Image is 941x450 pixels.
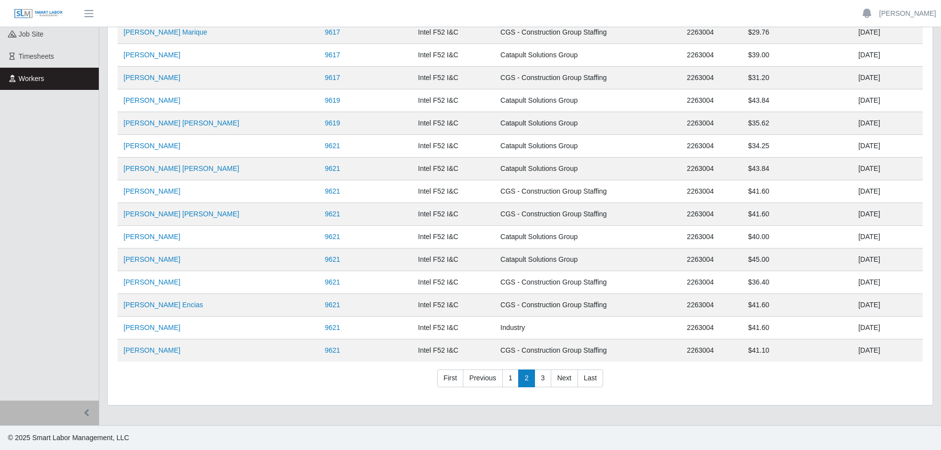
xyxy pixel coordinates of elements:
td: 2263004 [681,271,742,294]
a: 9621 [325,255,340,263]
a: [PERSON_NAME] Marique [123,28,207,36]
a: [PERSON_NAME] [123,187,180,195]
a: [PERSON_NAME] [PERSON_NAME] [123,164,239,172]
td: 2263004 [681,180,742,203]
td: [DATE] [853,21,923,44]
a: 9617 [325,51,340,59]
td: Intel F52 I&C [412,203,494,226]
a: [PERSON_NAME] [879,8,936,19]
td: [DATE] [853,89,923,112]
a: [PERSON_NAME] [123,278,180,286]
td: Catapult Solutions Group [494,158,681,180]
td: $41.60 [742,294,853,317]
a: Next [551,369,578,387]
a: 9621 [325,187,340,195]
td: Catapult Solutions Group [494,112,681,135]
td: Intel F52 I&C [412,248,494,271]
td: CGS - Construction Group Staffing [494,21,681,44]
td: 2263004 [681,248,742,271]
a: 9621 [325,142,340,150]
td: Catapult Solutions Group [494,135,681,158]
td: 2263004 [681,44,742,67]
td: 2263004 [681,67,742,89]
td: 2263004 [681,317,742,339]
a: [PERSON_NAME] [123,233,180,241]
a: 9621 [325,210,340,218]
td: Intel F52 I&C [412,135,494,158]
td: 2263004 [681,294,742,317]
td: [DATE] [853,158,923,180]
td: $36.40 [742,271,853,294]
a: [PERSON_NAME] Encias [123,301,203,309]
td: $45.00 [742,248,853,271]
td: $43.84 [742,89,853,112]
a: [PERSON_NAME] [123,74,180,82]
td: [DATE] [853,294,923,317]
a: 9619 [325,119,340,127]
td: $43.84 [742,158,853,180]
a: 9621 [325,346,340,354]
td: Intel F52 I&C [412,271,494,294]
td: CGS - Construction Group Staffing [494,271,681,294]
td: $40.00 [742,226,853,248]
td: Intel F52 I&C [412,226,494,248]
td: [DATE] [853,271,923,294]
td: Industry [494,317,681,339]
td: 2263004 [681,21,742,44]
td: CGS - Construction Group Staffing [494,67,681,89]
td: Intel F52 I&C [412,158,494,180]
a: Previous [463,369,502,387]
td: Intel F52 I&C [412,180,494,203]
td: CGS - Construction Group Staffing [494,294,681,317]
nav: pagination [118,369,923,395]
td: [DATE] [853,135,923,158]
td: Intel F52 I&C [412,317,494,339]
span: © 2025 Smart Labor Management, LLC [8,434,129,442]
a: 9619 [325,96,340,104]
td: 2263004 [681,89,742,112]
a: [PERSON_NAME] [123,346,180,354]
td: Intel F52 I&C [412,294,494,317]
span: Workers [19,75,44,82]
td: CGS - Construction Group Staffing [494,203,681,226]
td: CGS - Construction Group Staffing [494,180,681,203]
td: [DATE] [853,203,923,226]
a: 9621 [325,233,340,241]
td: $41.60 [742,203,853,226]
td: Catapult Solutions Group [494,89,681,112]
a: [PERSON_NAME] [123,51,180,59]
td: Intel F52 I&C [412,67,494,89]
td: Intel F52 I&C [412,21,494,44]
td: Intel F52 I&C [412,44,494,67]
td: Catapult Solutions Group [494,248,681,271]
td: $34.25 [742,135,853,158]
td: [DATE] [853,180,923,203]
td: 2263004 [681,112,742,135]
a: [PERSON_NAME] [123,255,180,263]
td: [DATE] [853,339,923,362]
td: Catapult Solutions Group [494,44,681,67]
td: $29.76 [742,21,853,44]
td: Intel F52 I&C [412,112,494,135]
td: [DATE] [853,248,923,271]
a: 3 [534,369,551,387]
a: 9621 [325,324,340,331]
td: [DATE] [853,226,923,248]
a: [PERSON_NAME] [123,96,180,104]
a: [PERSON_NAME] [PERSON_NAME] [123,210,239,218]
a: 9621 [325,301,340,309]
td: $41.60 [742,180,853,203]
td: 2263004 [681,135,742,158]
td: 2263004 [681,203,742,226]
td: Intel F52 I&C [412,339,494,362]
a: [PERSON_NAME] [123,324,180,331]
td: [DATE] [853,44,923,67]
td: 2263004 [681,339,742,362]
a: Last [577,369,603,387]
td: [DATE] [853,112,923,135]
td: CGS - Construction Group Staffing [494,339,681,362]
a: First [437,369,463,387]
a: [PERSON_NAME] [PERSON_NAME] [123,119,239,127]
td: Intel F52 I&C [412,89,494,112]
span: job site [19,30,44,38]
